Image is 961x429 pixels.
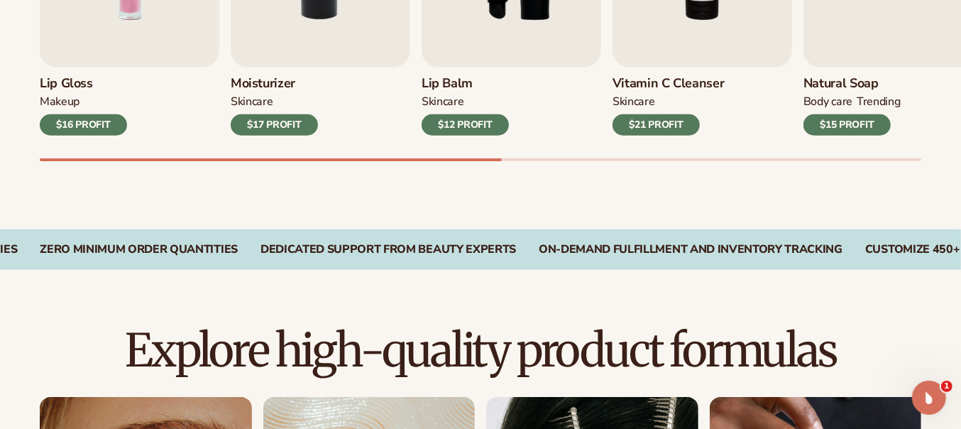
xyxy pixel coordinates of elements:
div: SKINCARE [422,94,463,109]
div: Dedicated Support From Beauty Experts [260,243,516,256]
div: $17 PROFIT [231,114,318,136]
div: Zero Minimum Order QuantitieS [40,243,238,256]
div: TRENDING [857,94,900,109]
div: $16 PROFIT [40,114,127,136]
iframe: Intercom live chat [912,381,946,415]
div: $12 PROFIT [422,114,509,136]
div: BODY Care [803,94,852,109]
h3: Lip Balm [422,76,509,92]
div: $21 PROFIT [613,114,700,136]
div: On-Demand Fulfillment and Inventory Tracking [539,243,842,256]
div: Skincare [613,94,654,109]
h3: Moisturizer [231,76,318,92]
h3: Vitamin C Cleanser [613,76,725,92]
div: SKINCARE [231,94,273,109]
h3: Natural Soap [803,76,901,92]
div: MAKEUP [40,94,79,109]
div: $15 PROFIT [803,114,891,136]
span: 1 [941,381,952,392]
h3: Lip Gloss [40,76,127,92]
h2: Explore high-quality product formulas [40,327,921,374]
